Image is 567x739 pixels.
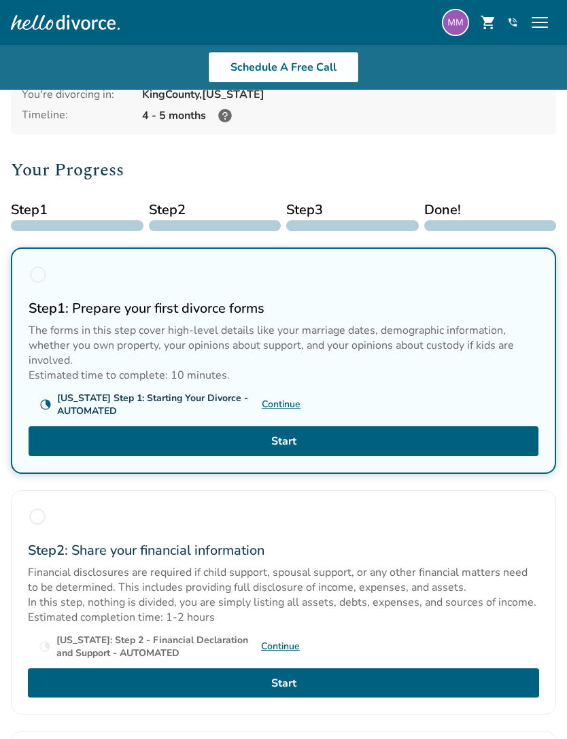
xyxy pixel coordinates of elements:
span: Step 2 [149,200,281,220]
p: Estimated time to complete: 10 minutes. [29,368,538,383]
p: Financial disclosures are required if child support, spousal support, or any other financial matt... [28,565,539,595]
div: 4 - 5 months [142,107,545,124]
a: Continue [262,398,300,411]
h2: Prepare your first divorce forms [29,299,538,317]
a: Schedule A Free Call [208,52,359,83]
h2: Your Progress [11,156,556,184]
a: Start [28,668,539,698]
p: Estimated completion time: 1-2 hours [28,610,539,625]
strong: Step 1 : [29,299,69,317]
span: Step 1 [11,200,143,220]
a: phone_in_talk [507,17,518,28]
iframe: Chat Widget [499,674,567,739]
strong: Step 2 : [28,541,68,560]
div: [US_STATE]: Step 2 - Financial Declaration and Support - AUTOMATED [56,634,261,659]
div: You're divorcing in: [22,87,131,102]
img: matthew.marr19@gmail.com [442,9,469,36]
span: menu [529,12,551,33]
a: Continue [261,640,300,653]
div: Timeline: [22,107,131,124]
div: [US_STATE] Step 1: Starting Your Divorce - AUTOMATED [57,392,262,417]
span: clock_loader_40 [39,640,51,653]
p: The forms in this step cover high-level details like your marriage dates, demographic information... [29,323,538,368]
h2: Share your financial information [28,541,539,560]
a: Start [29,426,538,456]
span: Done! [424,200,557,220]
p: In this step, nothing is divided, you are simply listing all assets, debts, expenses, and sources... [28,595,539,610]
span: shopping_cart [480,14,496,31]
span: radio_button_unchecked [29,265,48,284]
span: radio_button_unchecked [28,507,47,526]
span: Step 3 [286,200,419,220]
div: King County, [US_STATE] [142,87,545,102]
span: clock_loader_40 [39,398,52,411]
